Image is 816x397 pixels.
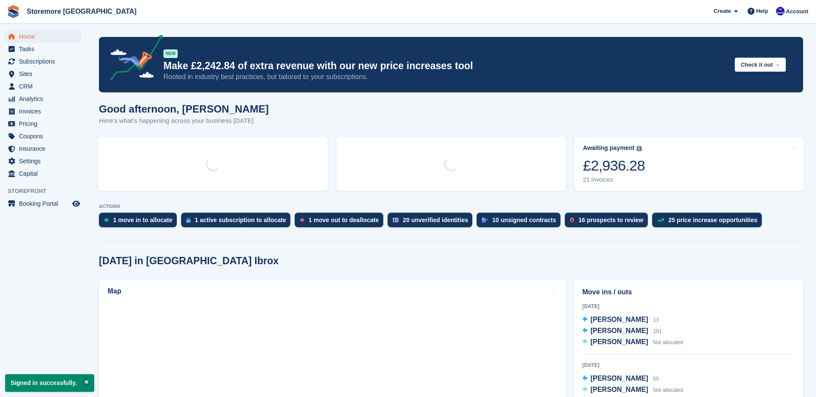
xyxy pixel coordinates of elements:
[163,60,728,72] p: Make £2,242.84 of extra revenue with our new price increases tool
[583,157,645,174] div: £2,936.28
[482,217,488,223] img: contract_signature_icon-13c848040528278c33f63329250d36e43548de30e8caae1d1a13099fd9432cc5.svg
[295,213,387,232] a: 1 move out to deallocate
[19,105,71,117] span: Invoices
[591,327,648,334] span: [PERSON_NAME]
[393,217,399,223] img: verify_identity-adf6edd0f0f0b5bbfe63781bf79b02c33cf7c696d77639b501bdc392416b5a36.svg
[19,31,71,43] span: Home
[582,337,684,348] a: [PERSON_NAME] Not allocated
[582,302,795,310] div: [DATE]
[582,373,659,385] a: [PERSON_NAME] 55
[653,387,683,393] span: Not allocated
[786,7,808,16] span: Account
[99,213,181,232] a: 1 move in to allocate
[19,55,71,67] span: Subscriptions
[591,386,648,393] span: [PERSON_NAME]
[652,213,766,232] a: 25 price increase opportunities
[565,213,652,232] a: 16 prospects to review
[582,287,795,297] h2: Move ins / outs
[582,315,659,326] a: [PERSON_NAME] 13
[195,217,286,223] div: 1 active subscription to allocate
[99,116,269,126] p: Here's what's happening across your business [DATE]
[591,338,648,345] span: [PERSON_NAME]
[181,213,295,232] a: 1 active subscription to allocate
[591,375,648,382] span: [PERSON_NAME]
[653,339,683,345] span: Not allocated
[19,130,71,142] span: Coupons
[71,198,81,209] a: Preview store
[4,55,81,67] a: menu
[574,137,804,191] a: Awaiting payment £2,936.28 21 invoices
[4,198,81,210] a: menu
[99,204,803,209] p: ACTIONS
[4,143,81,155] a: menu
[4,130,81,142] a: menu
[668,217,757,223] div: 25 price increase opportunities
[5,374,94,392] p: Signed in successfully.
[4,93,81,105] a: menu
[4,80,81,92] a: menu
[19,68,71,80] span: Sites
[19,198,71,210] span: Booking Portal
[163,49,178,58] div: NEW
[186,217,191,223] img: active_subscription_to_allocate_icon-d502201f5373d7db506a760aba3b589e785aa758c864c3986d89f69b8ff3...
[4,105,81,117] a: menu
[583,176,645,183] div: 21 invoices
[104,217,109,223] img: move_ins_to_allocate_icon-fdf77a2bb77ea45bf5b3d319d69a93e2d87916cf1d5bf7949dd705db3b84f3ca.svg
[4,155,81,167] a: menu
[477,213,565,232] a: 10 unsigned contracts
[99,255,279,267] h2: [DATE] in [GEOGRAPHIC_DATA] Ibrox
[492,217,556,223] div: 10 unsigned contracts
[308,217,379,223] div: 1 move out to deallocate
[4,118,81,130] a: menu
[19,43,71,55] span: Tasks
[300,217,304,223] img: move_outs_to_deallocate_icon-f764333ba52eb49d3ac5e1228854f67142a1ed5810a6f6cc68b1a99e826820c5.svg
[99,103,269,115] h1: Good afternoon, [PERSON_NAME]
[163,72,728,82] p: Rooted in industry best practices, but tailored to your subscriptions.
[657,218,664,222] img: price_increase_opportunities-93ffe204e8149a01c8c9dc8f82e8f89637d9d84a8eef4429ea346261dce0b2c0.svg
[19,143,71,155] span: Insurance
[19,80,71,92] span: CRM
[735,58,786,72] button: Check it out →
[403,217,468,223] div: 20 unverified identities
[4,168,81,180] a: menu
[7,5,20,18] img: stora-icon-8386f47178a22dfd0bd8f6a31ec36ba5ce8667c1dd55bd0f319d3a0aa187defe.svg
[388,213,477,232] a: 20 unverified identities
[653,328,662,334] span: 101
[637,146,642,151] img: icon-info-grey-7440780725fd019a000dd9b08b2336e03edf1995a4989e88bcd33f0948082b44.svg
[19,118,71,130] span: Pricing
[4,68,81,80] a: menu
[19,93,71,105] span: Analytics
[4,31,81,43] a: menu
[579,217,644,223] div: 16 prospects to review
[653,376,659,382] span: 55
[570,217,574,223] img: prospect-51fa495bee0391a8d652442698ab0144808aea92771e9ea1ae160a38d050c398.svg
[776,7,785,15] img: Angela
[19,155,71,167] span: Settings
[103,35,163,84] img: price-adjustments-announcement-icon-8257ccfd72463d97f412b2fc003d46551f7dbcb40ab6d574587a9cd5c0d94...
[19,168,71,180] span: Capital
[582,361,795,369] div: [DATE]
[714,7,731,15] span: Create
[582,326,662,337] a: [PERSON_NAME] 101
[583,144,634,152] div: Awaiting payment
[108,287,121,295] h2: Map
[113,217,172,223] div: 1 move in to allocate
[4,43,81,55] a: menu
[582,385,684,396] a: [PERSON_NAME] Not allocated
[591,316,648,323] span: [PERSON_NAME]
[756,7,768,15] span: Help
[653,317,659,323] span: 13
[23,4,140,18] a: Storemore [GEOGRAPHIC_DATA]
[8,187,86,195] span: Storefront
